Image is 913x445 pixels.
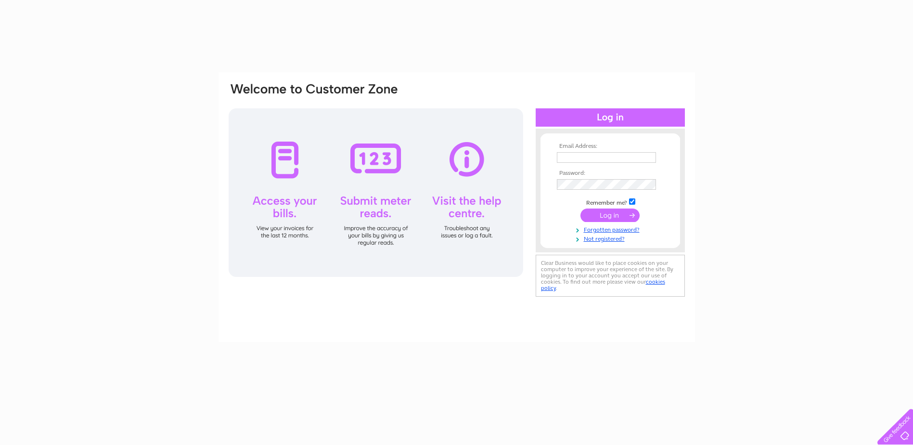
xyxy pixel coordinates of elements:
[557,224,666,234] a: Forgotten password?
[536,255,685,297] div: Clear Business would like to place cookies on your computer to improve your experience of the sit...
[554,143,666,150] th: Email Address:
[554,197,666,207] td: Remember me?
[554,170,666,177] th: Password:
[541,278,665,291] a: cookies policy
[580,209,640,222] input: Submit
[557,234,666,243] a: Not registered?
